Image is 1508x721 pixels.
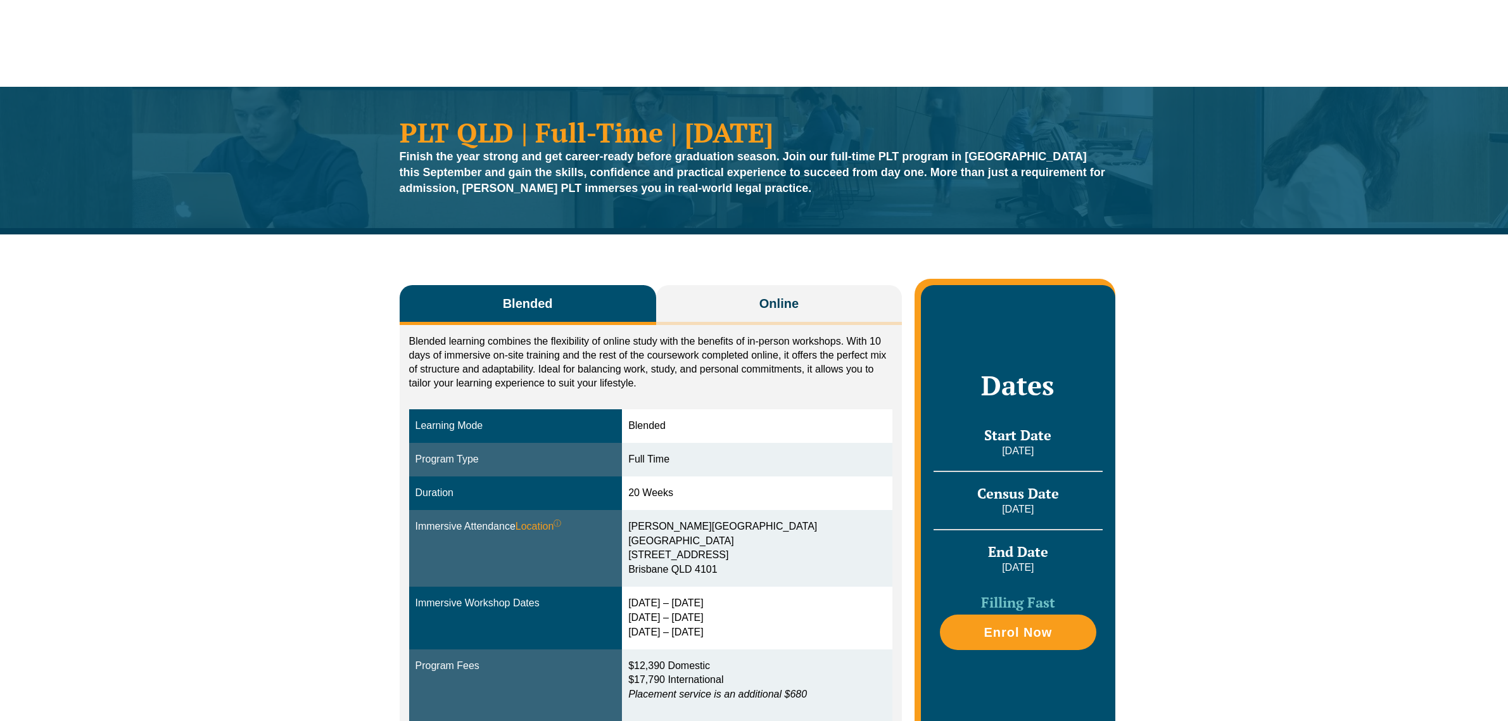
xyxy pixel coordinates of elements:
div: Immersive Attendance [415,520,616,534]
span: $12,390 Domestic [628,660,710,671]
p: Blended learning combines the flexibility of online study with the benefits of in-person workshop... [409,335,893,390]
span: Filling Fast [981,593,1055,611]
h1: PLT QLD | Full-Time | [DATE] [400,118,1109,146]
span: Census Date [977,484,1059,502]
span: Location [516,520,562,534]
div: 20 Weeks [628,486,886,501]
div: Duration [415,486,616,501]
em: Placement service is an additional $680 [628,689,807,699]
div: [PERSON_NAME][GEOGRAPHIC_DATA] [GEOGRAPHIC_DATA] [STREET_ADDRESS] Brisbane QLD 4101 [628,520,886,577]
span: Blended [503,295,553,312]
h2: Dates [934,369,1102,401]
span: Enrol Now [984,626,1052,639]
div: [DATE] – [DATE] [DATE] – [DATE] [DATE] – [DATE] [628,596,886,640]
span: End Date [988,542,1048,561]
span: Start Date [984,426,1051,444]
div: Program Fees [415,659,616,673]
strong: Finish the year strong and get career-ready before graduation season. Join our full-time PLT prog... [400,150,1105,195]
div: Program Type [415,452,616,467]
p: [DATE] [934,502,1102,516]
a: Enrol Now [940,615,1096,650]
div: Learning Mode [415,419,616,433]
p: [DATE] [934,561,1102,575]
span: Online [759,295,799,312]
span: $17,790 International [628,674,723,685]
div: Blended [628,419,886,433]
p: [DATE] [934,444,1102,458]
sup: ⓘ [554,519,561,528]
div: Immersive Workshop Dates [415,596,616,611]
div: Full Time [628,452,886,467]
